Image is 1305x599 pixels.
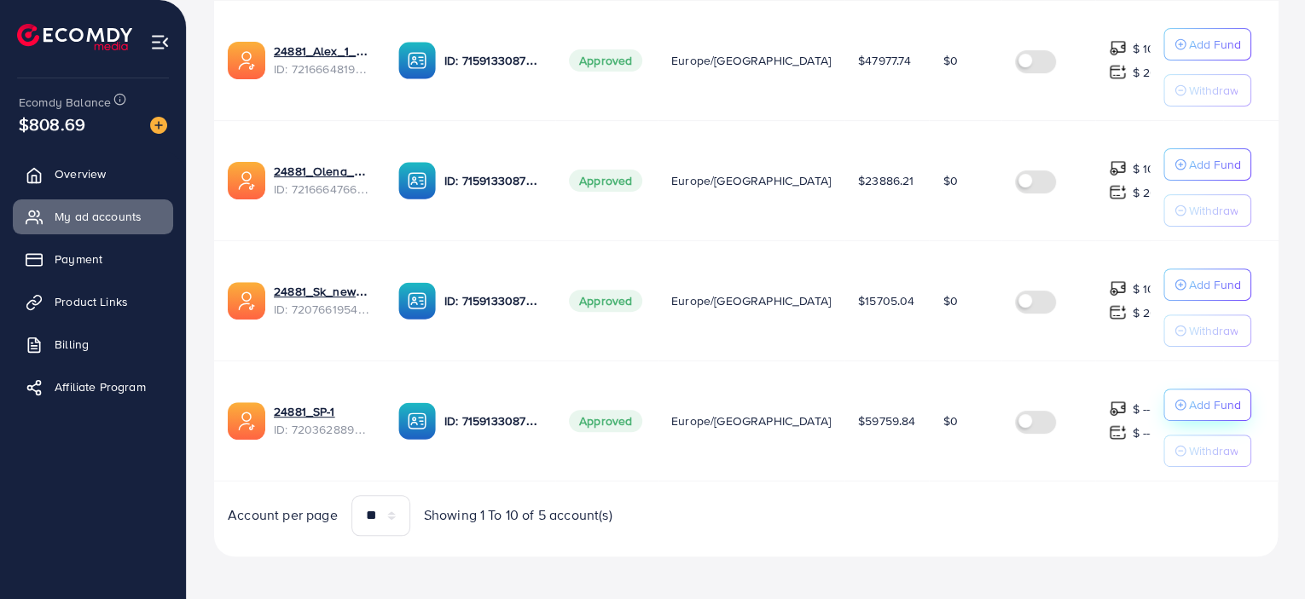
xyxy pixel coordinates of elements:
[671,292,831,309] span: Europe/[GEOGRAPHIC_DATA]
[1132,302,1165,323] p: $ 200
[13,327,173,361] a: Billing
[55,251,102,268] span: Payment
[1132,182,1165,203] p: $ 200
[942,52,957,69] span: $0
[1132,38,1163,59] p: $ 100
[942,412,957,429] span: $0
[19,94,111,111] span: Ecomdy Balance
[13,157,173,191] a: Overview
[858,292,914,309] span: $15705.04
[1188,34,1240,55] p: Add Fund
[398,42,436,79] img: ic-ba-acc.ded83a64.svg
[228,402,265,440] img: ic-ads-acc.e4c84228.svg
[55,293,128,310] span: Product Links
[1109,303,1127,321] img: top-up amount
[1163,194,1251,227] button: Withdraw
[228,162,265,199] img: ic-ads-acc.e4c84228.svg
[858,52,911,69] span: $47977.74
[444,50,542,71] p: ID: 7159133087597674498
[1163,268,1251,301] button: Add Fund
[1188,320,1238,341] p: Withdraw
[274,283,371,300] a: 24881_Sk_new ad account
[671,52,831,69] span: Europe/[GEOGRAPHIC_DATA]
[1109,279,1127,297] img: top-up amount
[1132,62,1165,83] p: $ 200
[13,370,173,404] a: Affiliate Program
[150,32,170,52] img: menu
[1132,158,1163,179] p: $ 100
[228,282,265,320] img: ic-ads-acc.e4c84228.svg
[13,199,173,233] a: My ad accounts
[55,165,106,182] span: Overview
[1188,200,1238,221] p: Withdraw
[1188,274,1240,295] p: Add Fund
[13,285,173,319] a: Product Links
[858,172,913,189] span: $23886.21
[274,421,371,438] span: ID: 7203628893184458753
[1132,279,1163,299] p: $ 100
[1232,522,1292,586] iframe: Chat
[1163,314,1251,347] button: Withdraw
[1188,154,1240,175] p: Add Fund
[671,172,831,189] span: Europe/[GEOGRAPHIC_DATA]
[1109,183,1127,201] img: top-up amount
[274,403,335,420] a: 24881_SP-1
[942,172,957,189] span: $0
[1109,400,1127,418] img: top-up amount
[398,402,436,440] img: ic-ba-acc.ded83a64.svg
[274,181,371,198] span: ID: 7216664766230560769
[55,378,146,395] span: Affiliate Program
[13,242,173,276] a: Payment
[398,162,436,199] img: ic-ba-acc.ded83a64.svg
[569,170,642,192] span: Approved
[228,505,338,525] span: Account per page
[858,412,915,429] span: $59759.84
[569,410,642,432] span: Approved
[671,412,831,429] span: Europe/[GEOGRAPHIC_DATA]
[1188,80,1238,101] p: Withdraw
[17,24,132,50] img: logo
[1163,435,1251,467] button: Withdraw
[1109,63,1127,81] img: top-up amount
[274,43,371,78] div: <span class='underline'>24881_Alex_1_1680260788346</span></br>7216664819087196161
[398,282,436,320] img: ic-ba-acc.ded83a64.svg
[228,42,265,79] img: ic-ads-acc.e4c84228.svg
[274,60,371,78] span: ID: 7216664819087196161
[55,208,142,225] span: My ad accounts
[150,117,167,134] img: image
[274,403,371,438] div: <span class='underline'>24881_SP-1</span></br>7203628893184458753
[424,505,612,525] span: Showing 1 To 10 of 5 account(s)
[1132,423,1153,443] p: $ ---
[274,163,371,198] div: <span class='underline'>24881_Olena_2_1680260749845</span></br>7216664766230560769
[274,43,371,60] a: 24881_Alex_1_1680260788346
[274,301,371,318] span: ID: 7207661954901557249
[569,290,642,312] span: Approved
[444,411,542,431] p: ID: 7159133087597674498
[1163,148,1251,181] button: Add Fund
[1163,389,1251,421] button: Add Fund
[55,336,89,353] span: Billing
[444,170,542,191] p: ID: 7159133087597674498
[274,283,371,318] div: <span class='underline'>24881_Sk_new ad account</span></br>7207661954901557249
[1109,159,1127,177] img: top-up amount
[1109,39,1127,57] img: top-up amount
[444,291,542,311] p: ID: 7159133087597674498
[1163,28,1251,60] button: Add Fund
[569,49,642,72] span: Approved
[1188,441,1238,461] p: Withdraw
[1163,74,1251,107] button: Withdraw
[274,163,371,180] a: 24881_Olena_2_1680260749845
[1188,395,1240,415] p: Add Fund
[1109,423,1127,441] img: top-up amount
[19,112,85,136] span: $808.69
[1132,399,1153,419] p: $ ---
[942,292,957,309] span: $0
